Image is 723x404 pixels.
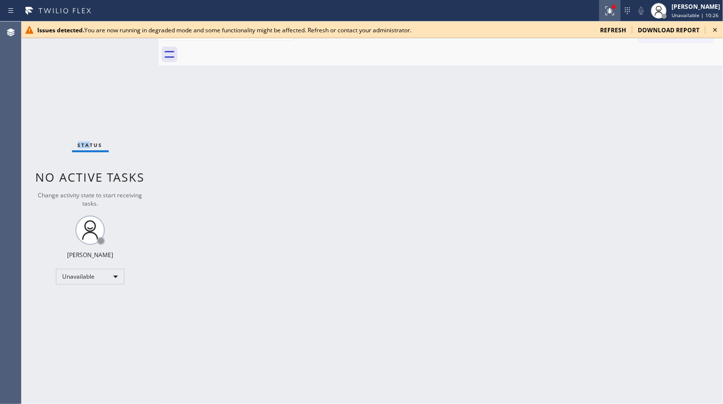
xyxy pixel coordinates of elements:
[36,169,145,185] span: No active tasks
[638,26,699,34] span: download report
[634,4,648,18] button: Mute
[672,2,720,11] div: [PERSON_NAME]
[67,251,113,259] div: [PERSON_NAME]
[78,142,103,148] span: Status
[37,26,592,34] div: You are now running in degraded mode and some functionality might be affected. Refresh or contact...
[56,269,124,285] div: Unavailable
[600,26,626,34] span: refresh
[38,191,143,208] span: Change activity state to start receiving tasks.
[37,26,84,34] b: Issues detected.
[672,12,719,19] span: Unavailable | 10:26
